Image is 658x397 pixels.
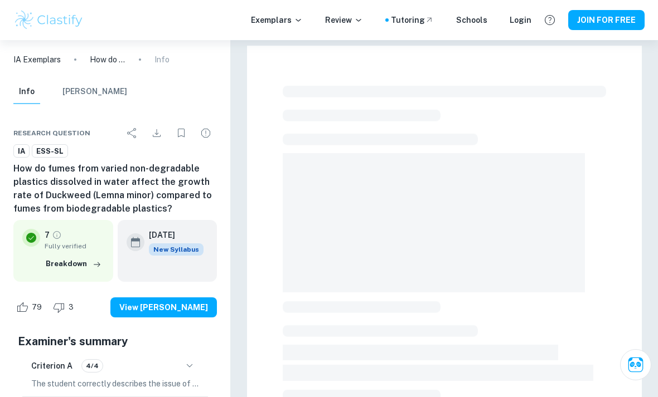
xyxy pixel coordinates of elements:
a: Schools [456,14,487,26]
button: Help and Feedback [540,11,559,30]
p: How do fumes from varied non-degradable plastics dissolved in water affect the growth rate of Duc... [90,53,125,66]
a: Tutoring [391,14,434,26]
p: 7 [45,229,50,241]
button: Info [13,80,40,104]
p: Review [325,14,363,26]
div: Bookmark [170,122,192,144]
span: 3 [62,302,80,313]
button: Ask Clai [620,349,651,380]
button: Breakdown [43,256,104,272]
a: IA Exemplars [13,53,61,66]
span: Fully verified [45,241,104,251]
h6: [DATE] [149,229,195,241]
a: Grade fully verified [52,230,62,240]
span: 4/4 [82,361,103,371]
h6: Criterion A [31,360,72,372]
span: ESS-SL [32,146,67,157]
div: Like [13,298,48,316]
button: [PERSON_NAME] [62,80,127,104]
span: Research question [13,128,90,138]
a: Login [510,14,531,26]
span: 79 [26,302,48,313]
h5: Examiner's summary [18,333,212,350]
p: Info [154,53,170,66]
div: Download [146,122,168,144]
button: View [PERSON_NAME] [110,297,217,317]
span: New Syllabus [149,243,204,256]
h6: How do fumes from varied non-degradable plastics dissolved in water affect the growth rate of Duc... [13,162,217,215]
a: IA [13,144,30,158]
div: Report issue [195,122,217,144]
span: IA [14,146,29,157]
div: Dislike [50,298,80,316]
img: Clastify logo [13,9,84,31]
button: JOIN FOR FREE [568,10,645,30]
p: Exemplars [251,14,303,26]
a: ESS-SL [32,144,68,158]
div: Share [121,122,143,144]
div: Starting from the May 2026 session, the ESS IA requirements have changed. We created this exempla... [149,243,204,256]
p: The student correctly describes the issue of [MEDICAL_DATA], particularly in [GEOGRAPHIC_DATA], h... [31,378,199,390]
